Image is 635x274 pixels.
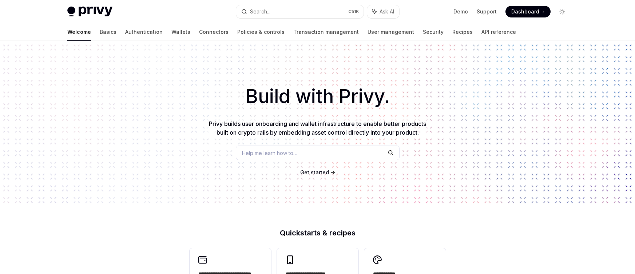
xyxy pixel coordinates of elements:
[380,8,394,15] span: Ask AI
[171,23,190,41] a: Wallets
[67,7,112,17] img: light logo
[199,23,229,41] a: Connectors
[242,149,297,157] span: Help me learn how to…
[477,8,497,15] a: Support
[511,8,539,15] span: Dashboard
[293,23,359,41] a: Transaction management
[236,5,364,18] button: Search...CtrlK
[348,9,359,15] span: Ctrl K
[367,5,399,18] button: Ask AI
[250,7,270,16] div: Search...
[368,23,414,41] a: User management
[100,23,116,41] a: Basics
[452,23,473,41] a: Recipes
[300,169,329,176] a: Get started
[481,23,516,41] a: API reference
[209,120,426,136] span: Privy builds user onboarding and wallet infrastructure to enable better products built on crypto ...
[237,23,285,41] a: Policies & controls
[67,23,91,41] a: Welcome
[190,229,446,237] h2: Quickstarts & recipes
[556,6,568,17] button: Toggle dark mode
[505,6,551,17] a: Dashboard
[125,23,163,41] a: Authentication
[453,8,468,15] a: Demo
[12,82,623,111] h1: Build with Privy.
[423,23,444,41] a: Security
